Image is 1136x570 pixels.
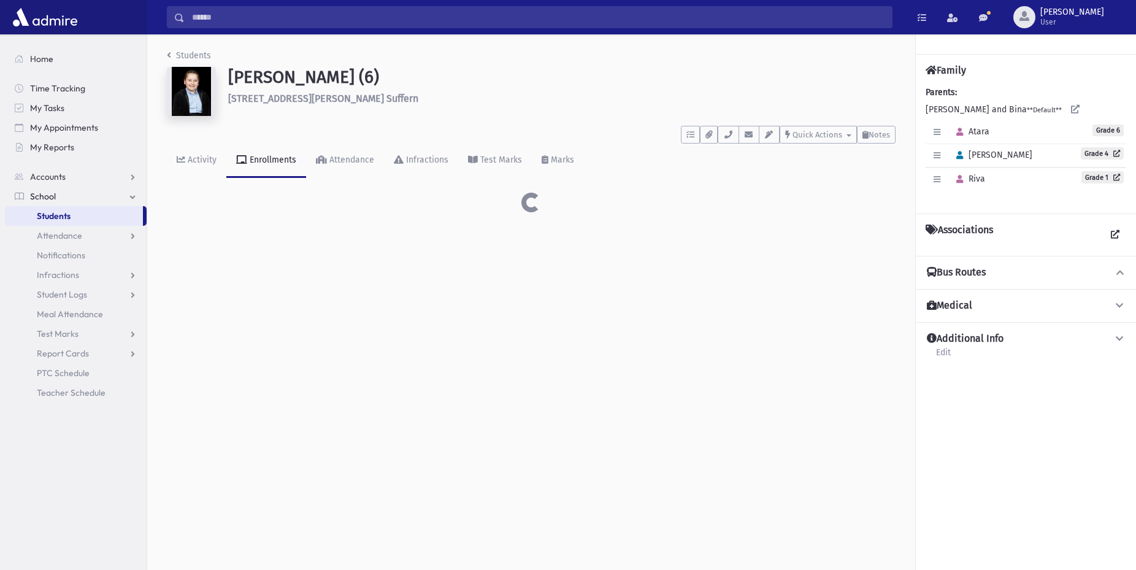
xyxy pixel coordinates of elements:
[926,64,966,76] h4: Family
[5,226,147,245] a: Attendance
[548,155,574,165] div: Marks
[30,102,64,114] span: My Tasks
[927,333,1004,345] h4: Additional Info
[869,130,890,139] span: Notes
[1040,17,1104,27] span: User
[926,299,1126,312] button: Medical
[951,174,985,184] span: Riva
[926,266,1126,279] button: Bus Routes
[228,93,896,104] h6: [STREET_ADDRESS][PERSON_NAME] Suffern
[5,49,147,69] a: Home
[5,206,143,226] a: Students
[1081,171,1124,183] a: Grade 1
[37,250,85,261] span: Notifications
[927,266,986,279] h4: Bus Routes
[37,387,106,398] span: Teacher Schedule
[306,144,384,178] a: Attendance
[167,144,226,178] a: Activity
[5,167,147,187] a: Accounts
[5,304,147,324] a: Meal Attendance
[780,126,857,144] button: Quick Actions
[926,87,957,98] b: Parents:
[37,328,79,339] span: Test Marks
[30,83,85,94] span: Time Tracking
[167,67,216,116] img: ZAAAAAAAAAAAAAAAAAAAAAAAAAAAAAAAAAAAAAAAAAAAAAAAAAAAAAAAAAAAAAAAAAAAAAAAAAAAAAAAAAAAAAAAAAAAAAAAA...
[951,150,1032,160] span: [PERSON_NAME]
[37,230,82,241] span: Attendance
[5,137,147,157] a: My Reports
[37,269,79,280] span: Infractions
[37,348,89,359] span: Report Cards
[926,86,1126,204] div: [PERSON_NAME] and Bina
[5,118,147,137] a: My Appointments
[228,67,896,88] h1: [PERSON_NAME] (6)
[185,6,892,28] input: Search
[247,155,296,165] div: Enrollments
[5,98,147,118] a: My Tasks
[185,155,217,165] div: Activity
[5,344,147,363] a: Report Cards
[384,144,458,178] a: Infractions
[5,383,147,402] a: Teacher Schedule
[30,171,66,182] span: Accounts
[927,299,972,312] h4: Medical
[793,130,842,139] span: Quick Actions
[327,155,374,165] div: Attendance
[5,245,147,265] a: Notifications
[1040,7,1104,17] span: [PERSON_NAME]
[1104,224,1126,246] a: View all Associations
[5,285,147,304] a: Student Logs
[5,324,147,344] a: Test Marks
[30,122,98,133] span: My Appointments
[478,155,522,165] div: Test Marks
[5,363,147,383] a: PTC Schedule
[935,345,951,368] a: Edit
[926,333,1126,345] button: Additional Info
[951,126,989,137] span: Atara
[167,50,211,61] a: Students
[532,144,584,178] a: Marks
[1081,147,1124,160] a: Grade 4
[167,49,211,67] nav: breadcrumb
[857,126,896,144] button: Notes
[30,53,53,64] span: Home
[5,187,147,206] a: School
[10,5,80,29] img: AdmirePro
[5,265,147,285] a: Infractions
[458,144,532,178] a: Test Marks
[30,191,56,202] span: School
[404,155,448,165] div: Infractions
[926,224,993,246] h4: Associations
[5,79,147,98] a: Time Tracking
[37,289,87,300] span: Student Logs
[37,309,103,320] span: Meal Attendance
[30,142,74,153] span: My Reports
[1092,125,1124,136] span: Grade 6
[37,210,71,221] span: Students
[226,144,306,178] a: Enrollments
[37,368,90,379] span: PTC Schedule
